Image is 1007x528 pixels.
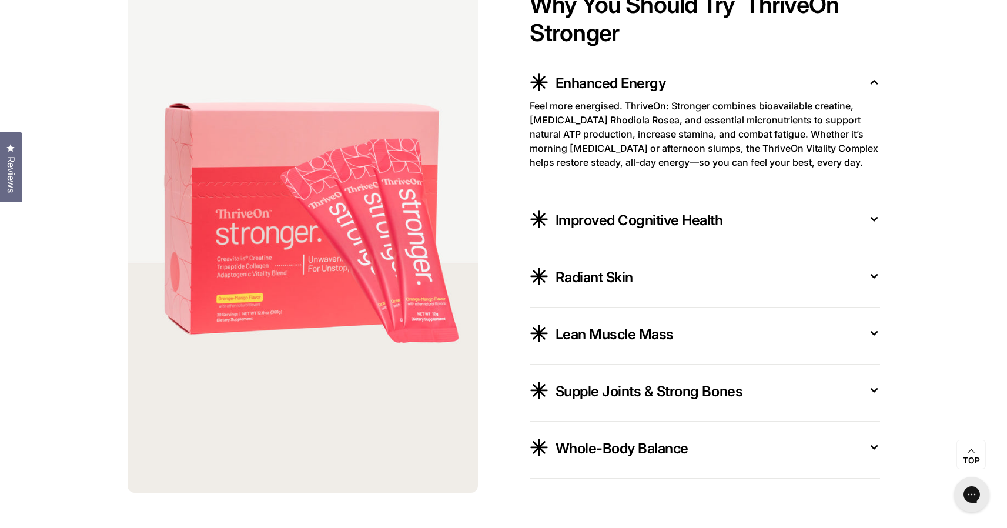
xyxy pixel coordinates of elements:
button: Enhanced Energy [530,71,880,99]
button: Supple Joints & Strong Bones [530,379,880,407]
span: Improved Cognitive Health [556,211,723,230]
button: Improved Cognitive Health [530,208,880,236]
button: Lean Muscle Mass [530,322,880,350]
p: Feel more energised. ThriveOn: Stronger combines bioavailable creatine, [MEDICAL_DATA] Rhodiola R... [530,99,880,169]
button: Whole-Body Balance [530,436,880,464]
div: Enhanced Energy [530,99,880,179]
span: Supple Joints & Strong Bones [556,382,743,401]
button: Radiant Skin [530,265,880,293]
iframe: Gorgias live chat messenger [948,473,995,516]
span: Whole-Body Balance [556,439,688,458]
span: Radiant Skin [556,268,633,287]
span: Reviews [3,156,18,193]
span: Top [963,456,980,466]
span: Lean Muscle Mass [556,325,674,344]
span: Enhanced Energy [556,74,666,93]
